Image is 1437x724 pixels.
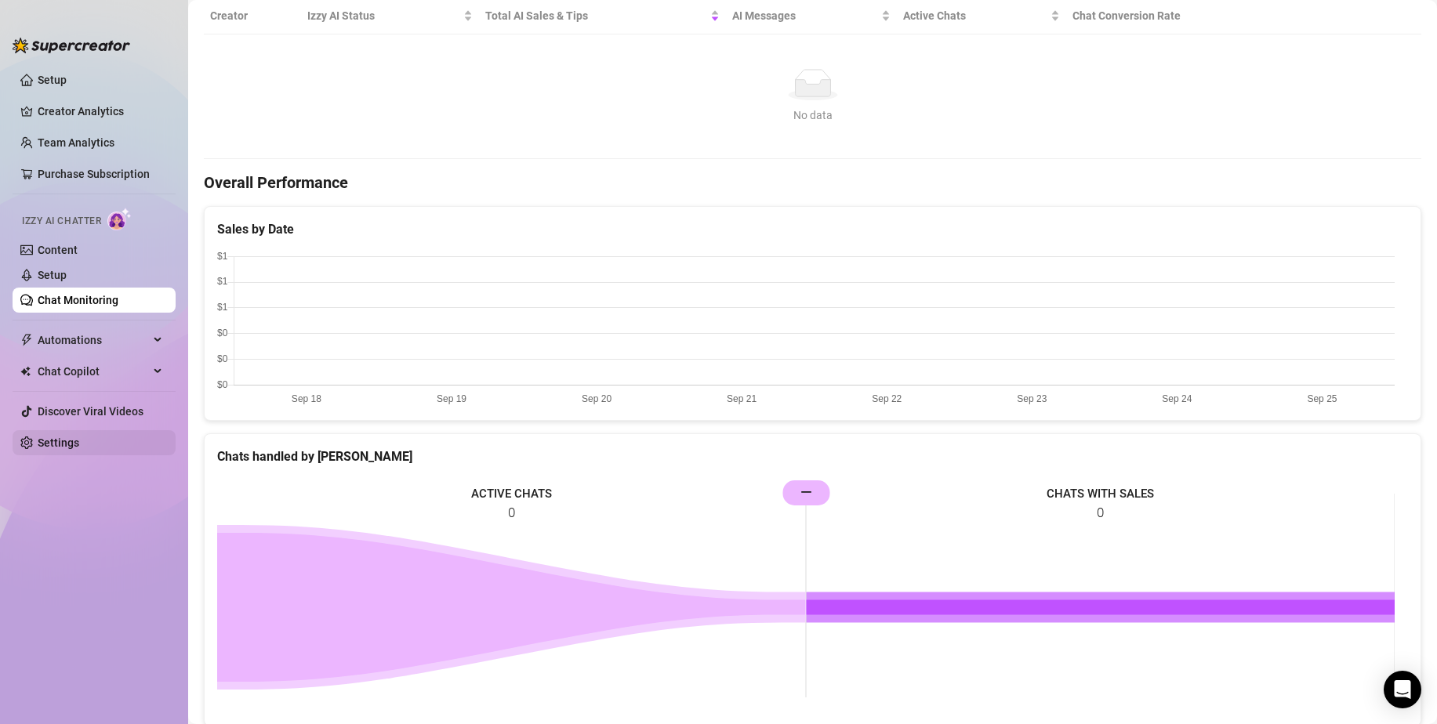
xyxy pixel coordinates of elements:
div: Chats handled by [PERSON_NAME] [217,447,1408,466]
span: Chat Copilot [38,359,149,384]
a: Creator Analytics [38,99,163,124]
img: Chat Copilot [20,366,31,377]
h4: Overall Performance [204,172,1421,194]
div: Open Intercom Messenger [1384,671,1421,708]
div: Sales by Date [217,219,1408,239]
span: Izzy AI Status [307,7,461,24]
a: Team Analytics [38,136,114,149]
a: Settings [38,436,79,449]
span: Automations [38,328,149,353]
a: Setup [38,269,67,281]
span: Active Chats [903,7,1047,24]
img: logo-BBDzfeDw.svg [13,38,130,53]
a: Discover Viral Videos [38,405,143,418]
div: No data [216,107,1409,124]
span: AI Messages [732,7,878,24]
span: Total AI Sales & Tips [485,7,707,24]
span: Izzy AI Chatter [22,214,101,229]
a: Purchase Subscription [38,161,163,186]
a: Chat Monitoring [38,294,118,306]
a: Setup [38,74,67,86]
img: AI Chatter [107,208,132,230]
a: Content [38,244,78,256]
span: thunderbolt [20,334,33,346]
